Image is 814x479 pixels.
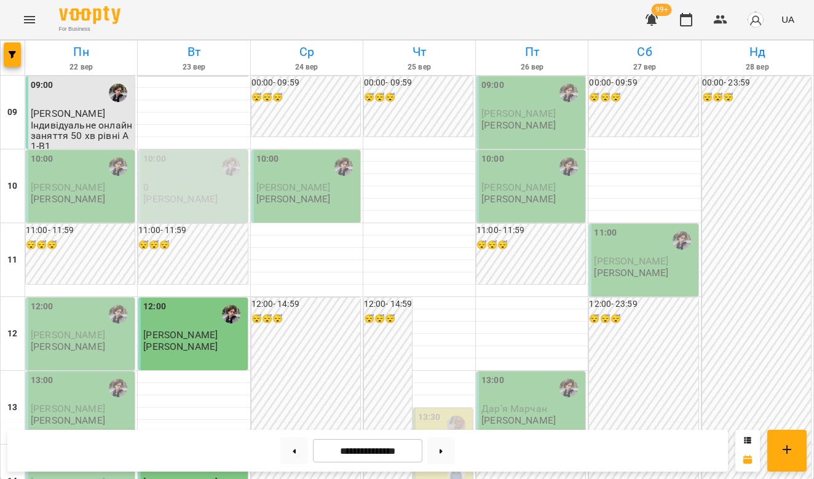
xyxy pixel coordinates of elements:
[481,79,504,92] label: 09:00
[447,416,465,434] img: Абігейл
[365,42,473,61] h6: Чт
[138,239,247,252] h6: 😴😴😴
[590,42,698,61] h6: Сб
[673,231,691,250] img: Микита
[776,8,799,31] button: UA
[109,305,127,323] img: Микита
[31,415,105,426] p: [PERSON_NAME]
[222,305,240,323] img: Микита
[251,76,360,90] h6: 00:00 - 09:59
[478,42,586,61] h6: Пт
[781,13,794,26] span: UA
[31,152,53,166] label: 10:00
[481,120,556,130] p: [PERSON_NAME]
[481,194,556,204] p: [PERSON_NAME]
[26,239,135,252] h6: 😴😴😴
[652,4,672,16] span: 99+
[594,255,668,267] span: [PERSON_NAME]
[31,79,53,92] label: 09:00
[109,84,127,102] img: Микита
[31,181,105,193] span: [PERSON_NAME]
[138,224,247,237] h6: 11:00 - 11:59
[365,61,473,73] h6: 25 вер
[222,157,240,176] img: Микита
[334,157,353,176] img: Микита
[481,108,556,119] span: [PERSON_NAME]
[481,374,504,387] label: 13:00
[594,267,668,278] p: [PERSON_NAME]
[251,91,360,105] h6: 😴😴😴
[7,106,17,119] h6: 09
[418,411,441,424] label: 13:30
[143,300,166,314] label: 12:00
[702,76,811,90] h6: 00:00 - 23:59
[253,42,361,61] h6: Ср
[143,341,218,352] p: [PERSON_NAME]
[256,181,331,193] span: [PERSON_NAME]
[364,298,412,311] h6: 12:00 - 14:59
[364,91,473,105] h6: 😴😴😴
[590,61,698,73] h6: 27 вер
[476,224,585,237] h6: 11:00 - 11:59
[747,11,764,28] img: avatar_s.png
[109,379,127,397] img: Микита
[59,25,121,33] span: For Business
[703,61,812,73] h6: 28 вер
[27,61,135,73] h6: 22 вер
[31,108,105,119] span: [PERSON_NAME]
[7,401,17,414] h6: 13
[589,91,698,105] h6: 😴😴😴
[481,403,547,414] span: Дар'я Марчан
[31,329,105,341] span: [PERSON_NAME]
[140,61,248,73] h6: 23 вер
[481,181,556,193] span: [PERSON_NAME]
[7,253,17,267] h6: 11
[253,61,361,73] h6: 24 вер
[589,76,698,90] h6: 00:00 - 09:59
[589,312,698,326] h6: 😴😴😴
[31,403,105,414] span: [PERSON_NAME]
[27,42,135,61] h6: Пн
[703,42,812,61] h6: Нд
[31,341,105,352] p: [PERSON_NAME]
[143,152,166,166] label: 10:00
[143,329,218,341] span: [PERSON_NAME]
[251,298,360,311] h6: 12:00 - 14:59
[559,379,578,397] img: Микита
[256,194,331,204] p: [PERSON_NAME]
[109,157,127,176] img: Микита
[702,91,811,105] h6: 😴😴😴
[7,180,17,193] h6: 10
[7,327,17,341] h6: 12
[251,312,360,326] h6: 😴😴😴
[364,312,412,326] h6: 😴😴😴
[589,298,698,311] h6: 12:00 - 23:59
[26,224,135,237] h6: 11:00 - 11:59
[31,374,53,387] label: 13:00
[559,157,578,176] img: Микита
[31,300,53,314] label: 12:00
[143,182,245,192] p: 0
[31,120,132,152] p: Індивідуальне онлайн заняття 50 хв рівні А1-В1
[143,194,218,204] p: [PERSON_NAME]
[256,152,279,166] label: 10:00
[15,5,44,34] button: Menu
[364,76,473,90] h6: 00:00 - 09:59
[559,84,578,102] img: Микита
[478,61,586,73] h6: 26 вер
[59,6,121,24] img: Voopty Logo
[594,226,617,240] label: 11:00
[140,42,248,61] h6: Вт
[481,415,556,426] p: [PERSON_NAME]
